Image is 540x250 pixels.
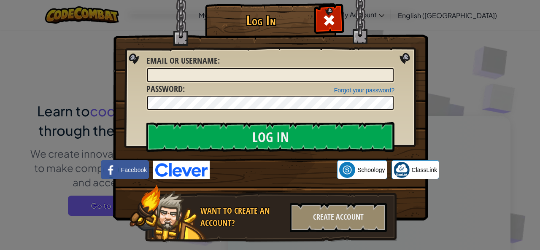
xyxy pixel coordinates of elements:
span: ClassLink [412,166,437,174]
a: Forgot your password? [334,87,394,94]
span: Schoology [357,166,385,174]
h1: Log In [207,13,315,28]
span: Email or Username [146,55,218,66]
img: classlink-logo-small.png [394,162,410,178]
label: : [146,55,220,67]
div: Want to create an account? [200,205,285,229]
iframe: Sign in with Google Button [210,161,337,179]
span: Facebook [121,166,147,174]
img: clever-logo-blue.png [153,161,210,179]
img: facebook_small.png [103,162,119,178]
span: Password [146,83,183,94]
label: : [146,83,185,95]
img: schoology.png [339,162,355,178]
div: Create Account [290,203,387,232]
input: Log In [146,122,394,152]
